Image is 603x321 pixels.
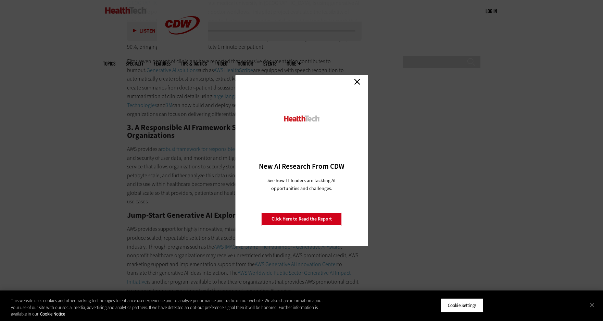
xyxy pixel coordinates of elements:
[247,162,356,171] h3: New AI Research From CDW
[352,76,362,87] a: Close
[259,177,344,192] p: See how IT leaders are tackling AI opportunities and challenges.
[283,115,320,122] img: HealthTech_0.png
[40,311,65,317] a: More information about your privacy
[262,213,342,226] a: Click Here to Read the Report
[441,298,483,312] button: Cookie Settings
[585,297,600,312] button: Close
[11,297,332,318] div: This website uses cookies and other tracking technologies to enhance user experience and to analy...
